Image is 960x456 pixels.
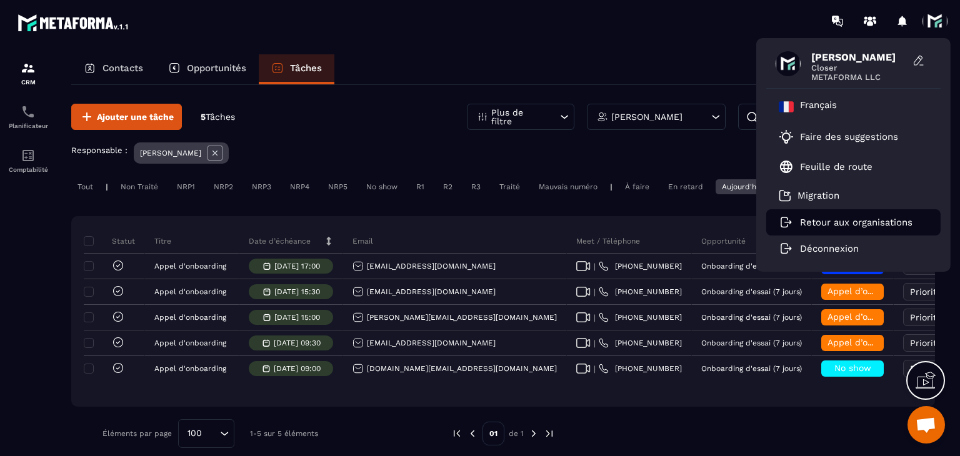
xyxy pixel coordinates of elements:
div: Mauvais numéro [532,179,604,194]
p: [DATE] 15:00 [274,313,320,322]
p: Appel d'onboarding [154,339,226,347]
p: Appel d'onboarding [154,364,226,373]
img: formation [21,61,36,76]
span: Appel d’onboarding terminée [827,286,952,296]
span: | [594,287,596,297]
p: CRM [3,79,53,86]
p: [PERSON_NAME] [140,149,201,157]
p: Retour aux organisations [800,217,912,228]
p: Email [352,236,373,246]
p: Onboarding d'essai (7 jours) [701,313,802,322]
div: Ouvrir le chat [907,406,945,444]
a: [PHONE_NUMBER] [599,364,682,374]
span: METAFORMA LLC [811,72,905,82]
div: Search for option [178,419,234,448]
p: [DATE] 09:30 [274,339,321,347]
img: scheduler [21,104,36,119]
span: [PERSON_NAME] [811,51,905,63]
span: Ajouter une tâche [97,111,174,123]
p: Onboarding d'essai (7 jours) [701,262,802,270]
span: Priorité [910,312,942,322]
div: Traité [493,179,526,194]
div: À faire [619,179,656,194]
p: Appel d'onboarding [154,287,226,296]
span: Priorité [910,338,942,348]
p: Contacts [102,62,143,74]
a: formationformationCRM [3,51,53,95]
p: Opportunités [187,62,246,74]
p: Faire des suggestions [800,131,898,142]
div: Non Traité [114,179,164,194]
a: accountantaccountantComptabilité [3,139,53,182]
img: accountant [21,148,36,163]
img: prev [451,428,462,439]
span: | [594,364,596,374]
div: Tout [71,179,99,194]
p: [PERSON_NAME] [611,112,682,121]
p: | [106,182,108,191]
p: Français [800,99,837,114]
p: Appel d'onboarding [154,313,226,322]
a: Tâches [259,54,334,84]
p: Plus de filtre [491,108,546,126]
p: Meet / Téléphone [576,236,640,246]
img: logo [17,11,130,34]
a: [PHONE_NUMBER] [599,287,682,297]
div: Aujourd'hui [716,179,769,194]
div: No show [360,179,404,194]
a: [PHONE_NUMBER] [599,261,682,271]
p: Appel d'onboarding [154,262,226,270]
span: Appel d’onboarding terminée [827,312,952,322]
p: Opportunité [701,236,746,246]
p: [DATE] 15:30 [274,287,320,296]
p: 1-5 sur 5 éléments [250,429,318,438]
p: Planificateur [3,122,53,129]
span: Appel d’onboarding terminée [827,337,952,347]
p: Tâches [290,62,322,74]
a: Retour aux organisations [779,217,912,228]
p: | [610,182,612,191]
a: Contacts [71,54,156,84]
span: 100 [183,427,206,440]
a: Faire des suggestions [779,129,912,144]
div: NRP3 [246,179,277,194]
div: NRP2 [207,179,239,194]
p: Responsable : [71,146,127,155]
img: next [528,428,539,439]
p: Migration [797,190,839,201]
a: schedulerschedulerPlanificateur [3,95,53,139]
span: No show [834,363,871,373]
a: Feuille de route [779,159,872,174]
div: NRP4 [284,179,316,194]
div: NRP5 [322,179,354,194]
span: Priorité [910,287,942,297]
div: R1 [410,179,431,194]
p: Onboarding d'essai (7 jours) [701,364,802,373]
p: Onboarding d'essai (7 jours) [701,287,802,296]
p: Date d’échéance [249,236,311,246]
p: [DATE] 09:00 [274,364,321,373]
p: Déconnexion [800,243,859,254]
p: Feuille de route [800,161,872,172]
button: Ajouter une tâche [71,104,182,130]
div: R3 [465,179,487,194]
img: prev [467,428,478,439]
div: En retard [662,179,709,194]
span: Tâches [206,112,235,122]
span: | [594,313,596,322]
p: Comptabilité [3,166,53,173]
p: Éléments par page [102,429,172,438]
p: de 1 [509,429,524,439]
input: Search for option [206,427,217,440]
img: next [544,428,555,439]
p: Titre [154,236,171,246]
a: [PHONE_NUMBER] [599,338,682,348]
p: Statut [87,236,135,246]
div: R2 [437,179,459,194]
a: [PHONE_NUMBER] [599,312,682,322]
div: NRP1 [171,179,201,194]
span: Closer [811,63,905,72]
p: Onboarding d'essai (7 jours) [701,339,802,347]
p: [DATE] 17:00 [274,262,320,270]
p: 5 [201,111,235,123]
